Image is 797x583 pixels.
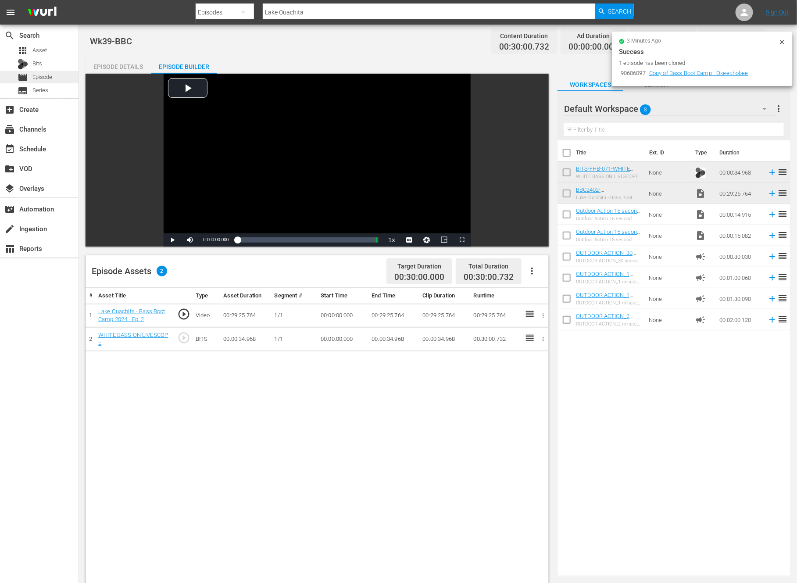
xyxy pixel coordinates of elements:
div: Episode Assets [92,266,167,276]
div: 1 episode has been cloned [619,59,776,68]
span: Wk39-BBC [90,36,132,46]
td: None [646,246,692,267]
svg: Add to Episode [768,294,777,304]
div: Target Duration [394,260,444,272]
th: Start Time [317,288,368,304]
th: Duration [714,140,767,165]
span: 2 [157,266,167,276]
img: TV Bits [695,168,706,178]
div: Outdoor Action 15 second spot [576,216,642,222]
span: Workspaces [558,79,623,90]
th: Clip Duration [419,288,470,304]
a: Outdoor Action 15 second spot [576,229,640,242]
td: Video [192,304,220,327]
span: reorder [777,272,788,283]
span: reorder [777,188,788,198]
td: None [646,204,692,225]
span: 00:30:00.000 [394,272,444,283]
a: WHITE BASS ON LIVESCOPE [98,332,168,347]
button: Episode Builder [151,56,217,74]
div: Promo Duration [638,30,688,42]
div: Video Player [164,74,471,247]
td: 1 [86,304,95,327]
a: BITS-FHB-071-WHITE BASS ON LIVESCOPE [576,165,633,179]
a: Outdoor Action 15 second spot 28f [576,207,640,221]
div: Total Duration [707,30,757,42]
td: 00:02:00.120 [716,309,764,330]
span: reorder [777,293,788,304]
svg: Add to Episode [768,189,777,198]
td: 00:00:34.968 [419,327,470,351]
span: Search [608,4,632,19]
svg: Add to Episode [768,210,777,219]
span: Bits [695,166,706,179]
div: Success [619,46,786,57]
span: Video [695,230,706,241]
span: Asset [18,45,28,56]
button: Picture-in-Picture [436,233,453,247]
td: 90606097 [619,68,647,79]
a: BBC2402-[GEOGRAPHIC_DATA] - Bass Boot Camp 2024 - Ep. 2 [576,186,634,213]
td: 00:00:34.968 [368,327,419,351]
span: Ad [695,272,706,283]
div: Episode Details [86,56,151,77]
span: reorder [777,314,788,325]
span: Ad [695,251,706,262]
td: 00:00:34.968 [220,327,271,351]
span: Ad [695,315,706,325]
span: Episode [18,72,28,82]
td: 00:29:25.764 [220,304,271,327]
svg: Add to Episode [768,231,777,240]
td: 00:29:25.764 [419,304,470,327]
td: None [646,162,692,183]
div: OUTDOOR ACTION_2 minute Ad Slate [576,321,642,327]
div: Default Workspace [564,97,775,121]
button: Episode Details [86,56,151,74]
td: 00:00:00.000 [317,327,368,351]
div: Progress Bar [238,237,379,243]
span: 00:00:00.000 [568,42,618,52]
a: OUTDOOR ACTION_1 minute 30 seconds Ad Slate [576,292,633,311]
td: 00:29:25.764 [716,183,764,204]
td: 1/1 [271,327,318,351]
td: 00:29:25.764 [368,304,419,327]
td: 00:00:00.000 [317,304,368,327]
span: reorder [777,251,788,261]
img: ans4CAIJ8jUAAAAAAAAAAAAAAAAAAAAAAAAgQb4GAAAAAAAAAAAAAAAAAAAAAAAAJMjXAAAAAAAAAAAAAAAAAAAAAAAAgAT5G... [21,2,63,23]
span: Reports [4,243,15,254]
td: 2 [86,327,95,351]
span: Channels [4,124,15,135]
span: Bits [32,59,42,68]
th: Type [192,288,220,304]
td: 00:01:00.060 [716,267,764,288]
td: 00:00:15.082 [716,225,764,246]
td: 00:29:25.764 [470,304,521,327]
th: Asset Duration [220,288,271,304]
a: Copy of Bass Boot Camp - Okeechobee [649,70,748,76]
td: 00:01:30.090 [716,288,764,309]
button: Playback Rate [383,233,400,247]
div: Lake Ouachita - Bass Boot Camp 2024 - Ep. 2 [576,195,642,200]
span: 00:30:00.732 [499,42,549,52]
span: play_circle_outline [177,308,190,321]
span: reorder [777,230,788,240]
td: None [646,183,692,204]
button: Captions [400,233,418,247]
td: None [646,288,692,309]
div: Outdoor Action 15 second spot [576,237,642,243]
a: OUTDOOR ACTION_30 second Ad Slate [576,250,636,263]
td: None [646,309,692,330]
span: 00:00:00.000 [203,237,229,242]
span: more_vert [773,104,784,114]
div: OUTDOOR ACTION_1 minute 30 seconds Ad Slate [576,300,642,306]
th: Runtime [470,288,521,304]
svg: Add to Episode [768,315,777,325]
th: Title [576,140,644,165]
th: End Time [368,288,419,304]
span: Series [18,86,28,96]
th: Asset Title [95,288,174,304]
td: 00:30:00.732 [470,327,521,351]
span: Create [4,104,15,115]
span: Automation [4,204,15,215]
th: Type [690,140,714,165]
